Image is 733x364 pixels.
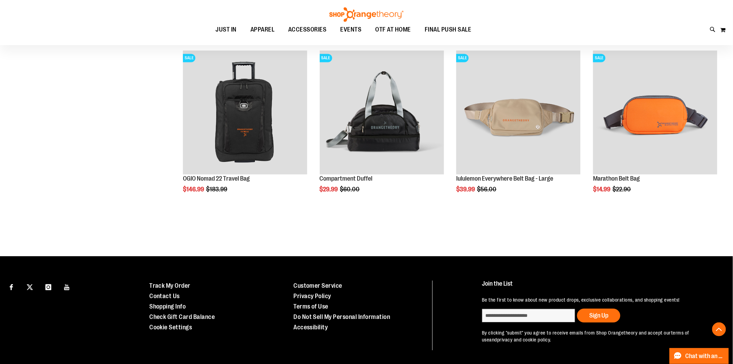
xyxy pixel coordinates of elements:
[179,47,311,211] div: product
[456,50,581,176] a: Product image for lululemon Everywhere Belt Bag LargeSALE
[593,175,640,182] a: Marathon Belt Bag
[589,312,608,319] span: Sign Up
[320,54,332,62] span: SALE
[149,282,191,289] a: Track My Order
[340,186,361,193] span: $60.00
[482,309,575,322] input: enter email
[288,22,327,37] span: ACCESSORIES
[456,54,469,62] span: SALE
[42,280,54,293] a: Visit our Instagram page
[593,186,612,193] span: $14.99
[320,50,444,176] a: Compartment Duffel front SALE
[293,324,328,331] a: Accessibility
[497,337,551,343] a: privacy and cookie policy.
[293,282,342,289] a: Customer Service
[712,322,726,336] button: Back To Top
[206,186,228,193] span: $183.99
[320,186,339,193] span: $29.99
[61,280,73,293] a: Visit our Youtube page
[24,280,36,293] a: Visit our X page
[183,54,195,62] span: SALE
[376,22,411,37] span: OTF AT HOME
[334,22,369,38] a: EVENTS
[613,186,632,193] span: $22.90
[670,348,729,364] button: Chat with an Expert
[418,22,478,38] a: FINAL PUSH SALE
[5,280,17,293] a: Visit our Facebook page
[482,280,716,293] h4: Join the List
[593,50,717,176] a: Marathon Belt BagSALE
[293,303,328,310] a: Terms of Use
[341,22,362,37] span: EVENTS
[149,313,215,320] a: Check Gift Card Balance
[244,22,282,38] a: APPAREL
[425,22,471,37] span: FINAL PUSH SALE
[149,324,192,331] a: Cookie Settings
[215,22,237,37] span: JUST IN
[482,296,716,303] p: Be the first to know about new product drops, exclusive collaborations, and shopping events!
[183,186,205,193] span: $146.99
[456,175,553,182] a: lululemon Everywhere Belt Bag - Large
[320,50,444,175] img: Compartment Duffel front
[293,293,331,300] a: Privacy Policy
[593,54,606,62] span: SALE
[320,175,373,182] a: Compartment Duffel
[209,22,244,38] a: JUST IN
[27,284,33,290] img: Twitter
[456,186,476,193] span: $39.99
[149,293,180,300] a: Contact Us
[482,329,716,343] p: By clicking "submit" you agree to receive emails from Shop Orangetheory and accept our and
[183,50,307,176] a: Product image for OGIO Nomad 22 Travel BagSALE
[369,22,418,38] a: OTF AT HOME
[590,47,721,211] div: product
[577,309,620,322] button: Sign Up
[149,303,186,310] a: Shopping Info
[293,313,390,320] a: Do Not Sell My Personal Information
[328,7,405,22] img: Shop Orangetheory
[250,22,275,37] span: APPAREL
[477,186,497,193] span: $56.00
[183,175,250,182] a: OGIO Nomad 22 Travel Bag
[183,50,307,175] img: Product image for OGIO Nomad 22 Travel Bag
[316,47,448,211] div: product
[456,50,581,175] img: Product image for lululemon Everywhere Belt Bag Large
[593,50,717,175] img: Marathon Belt Bag
[453,47,584,211] div: product
[686,353,725,359] span: Chat with an Expert
[281,22,334,37] a: ACCESSORIES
